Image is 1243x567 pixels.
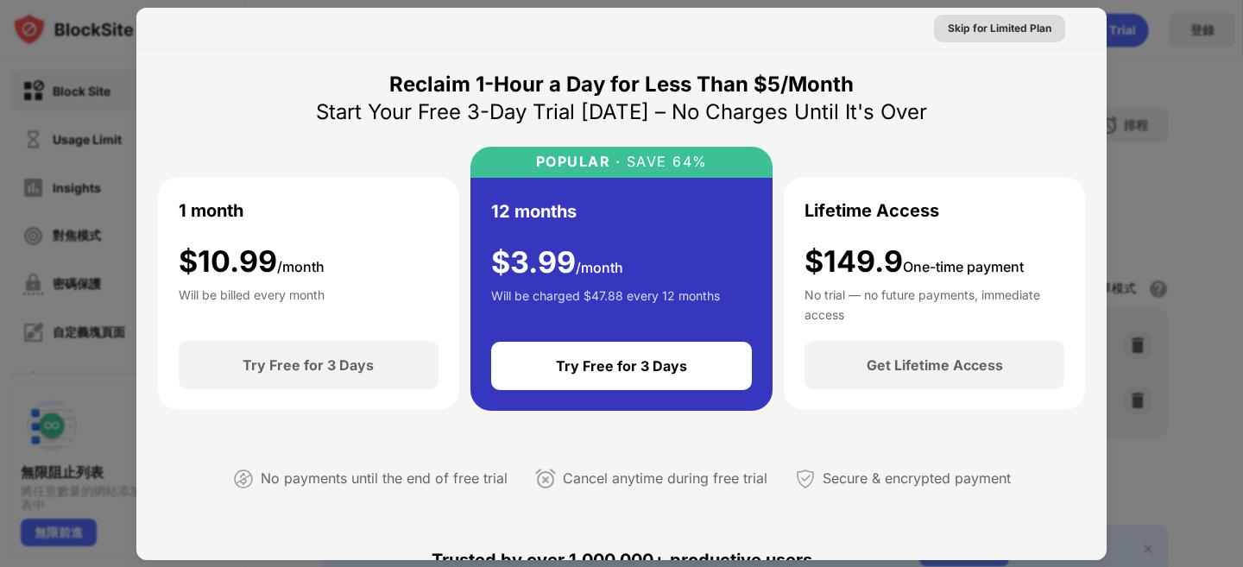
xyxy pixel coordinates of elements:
[948,20,1051,37] div: Skip for Limited Plan
[536,154,621,170] div: POPULAR ·
[621,154,708,170] div: SAVE 64%
[243,356,374,374] div: Try Free for 3 Days
[795,469,816,489] img: secured-payment
[804,198,939,224] div: Lifetime Access
[563,466,767,491] div: Cancel anytime during free trial
[233,469,254,489] img: not-paying
[261,466,508,491] div: No payments until the end of free trial
[804,244,1024,280] div: $149.9
[804,286,1064,320] div: No trial — no future payments, immediate access
[277,258,325,275] span: /month
[491,198,577,224] div: 12 months
[316,98,927,126] div: Start Your Free 3-Day Trial [DATE] – No Charges Until It's Over
[179,286,325,320] div: Will be billed every month
[179,244,325,280] div: $ 10.99
[903,258,1024,275] span: One-time payment
[823,466,1011,491] div: Secure & encrypted payment
[556,357,687,375] div: Try Free for 3 Days
[491,245,623,280] div: $ 3.99
[491,287,720,321] div: Will be charged $47.88 every 12 months
[576,259,623,276] span: /month
[389,71,854,98] div: Reclaim 1-Hour a Day for Less Than $5/Month
[179,198,243,224] div: 1 month
[867,356,1003,374] div: Get Lifetime Access
[535,469,556,489] img: cancel-anytime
